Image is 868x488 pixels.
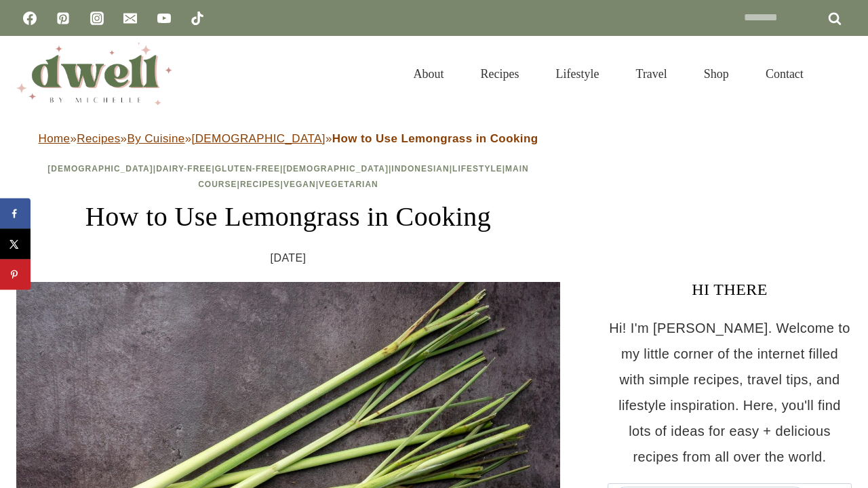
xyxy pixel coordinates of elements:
[16,5,43,32] a: Facebook
[77,132,120,145] a: Recipes
[127,132,184,145] a: By Cuisine
[184,5,211,32] a: TikTok
[16,197,560,237] h1: How to Use Lemongrass in Cooking
[452,164,502,174] a: Lifestyle
[16,43,172,105] img: DWELL by michelle
[240,180,281,189] a: Recipes
[117,5,144,32] a: Email
[747,50,822,98] a: Contact
[395,50,822,98] nav: Primary Navigation
[151,5,178,32] a: YouTube
[686,50,747,98] a: Shop
[47,164,153,174] a: [DEMOGRAPHIC_DATA]
[283,180,316,189] a: Vegan
[283,164,389,174] a: [DEMOGRAPHIC_DATA]
[83,5,111,32] a: Instagram
[332,132,538,145] strong: How to Use Lemongrass in Cooking
[618,50,686,98] a: Travel
[192,132,325,145] a: [DEMOGRAPHIC_DATA]
[538,50,618,98] a: Lifestyle
[608,277,852,302] h3: HI THERE
[319,180,378,189] a: Vegetarian
[47,164,529,189] span: | | | | | | | | |
[271,248,307,268] time: [DATE]
[215,164,280,174] a: Gluten-Free
[39,132,71,145] a: Home
[608,315,852,470] p: Hi! I'm [PERSON_NAME]. Welcome to my little corner of the internet filled with simple recipes, tr...
[50,5,77,32] a: Pinterest
[462,50,538,98] a: Recipes
[395,50,462,98] a: About
[829,62,852,85] button: View Search Form
[39,132,538,145] span: » » » »
[156,164,212,174] a: Dairy-Free
[391,164,449,174] a: Indonesian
